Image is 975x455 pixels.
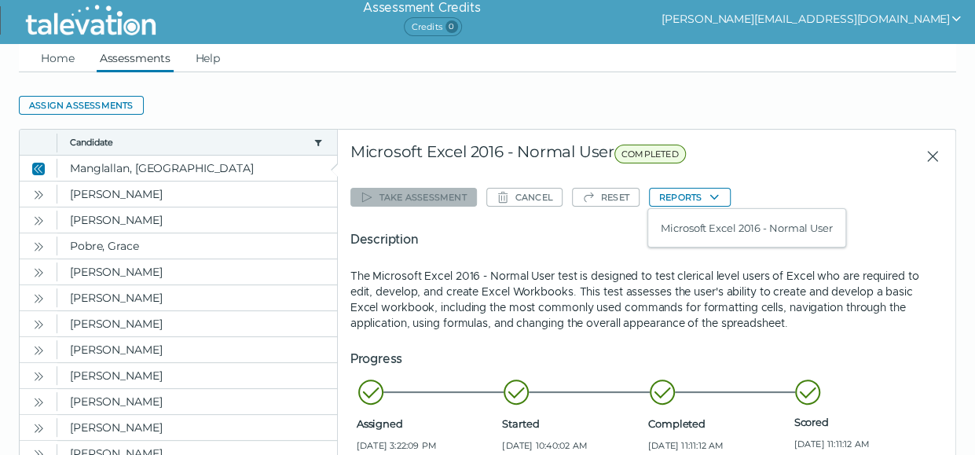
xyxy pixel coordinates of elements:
button: Open [29,288,48,307]
cds-icon: Open [32,344,45,357]
button: Take assessment [350,188,477,207]
clr-dg-cell: Pobre, Grace [57,233,337,259]
a: Help [192,44,224,72]
clr-dg-cell: [PERSON_NAME] [57,311,337,336]
cds-icon: Open [32,266,45,279]
button: Close [29,159,48,178]
button: Close [913,142,943,171]
button: Open [29,418,48,437]
h5: Description [350,230,943,249]
cds-icon: Open [32,189,45,201]
span: Assigned [357,417,497,430]
span: Scored [794,416,933,428]
h5: Progress [350,350,943,369]
span: Started [502,417,642,430]
span: [DATE] 3:22:09 PM [357,439,497,452]
button: Reports [649,188,731,207]
img: Talevation_Logo_Transparent_white.png [19,1,163,40]
clr-dg-cell: Manglallan, [GEOGRAPHIC_DATA] [57,156,337,181]
button: Candidate [70,136,307,149]
p: The Microsoft Excel 2016 - Normal User test is designed to test clerical level users of Excel who... [350,268,943,331]
button: Open [29,262,48,281]
button: Open [29,366,48,385]
clr-dg-cell: [PERSON_NAME] [57,363,337,388]
span: Completed [648,417,788,430]
button: Microsoft Excel 2016 - Normal User [648,218,845,237]
cds-icon: Close [32,163,45,175]
span: [DATE] 11:11:12 AM [648,439,788,452]
button: Open [29,340,48,359]
span: [DATE] 10:40:02 AM [502,439,642,452]
button: Assign assessments [19,96,144,115]
clr-dg-cell: [PERSON_NAME] [57,389,337,414]
button: Open [29,237,48,255]
cds-icon: Open [32,396,45,409]
button: Open [29,211,48,229]
a: Home [38,44,78,72]
a: Assessments [97,44,174,72]
cds-icon: Open [32,240,45,253]
span: Credits [404,17,461,36]
span: COMPLETED [614,145,686,163]
cds-icon: Open [32,215,45,227]
clr-dg-cell: [PERSON_NAME] [57,259,337,284]
cds-icon: Open [32,422,45,435]
button: candidate filter [312,136,324,149]
cds-icon: Open [32,370,45,383]
button: Reset [572,188,640,207]
button: Open [29,314,48,333]
clr-dg-cell: [PERSON_NAME] [57,207,337,233]
clr-dg-cell: [PERSON_NAME] [57,415,337,440]
span: 0 [445,20,458,33]
button: Open [29,392,48,411]
cds-icon: Open [32,292,45,305]
span: [DATE] 11:11:12 AM [794,438,933,450]
cds-icon: Open [32,318,45,331]
clr-dg-cell: [PERSON_NAME] [57,285,337,310]
button: show user actions [662,9,962,28]
clr-dg-cell: [PERSON_NAME] [57,182,337,207]
button: Open [29,185,48,204]
button: Cancel [486,188,563,207]
div: Microsoft Excel 2016 - Normal User [350,142,803,171]
clr-dg-cell: [PERSON_NAME] [57,337,337,362]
